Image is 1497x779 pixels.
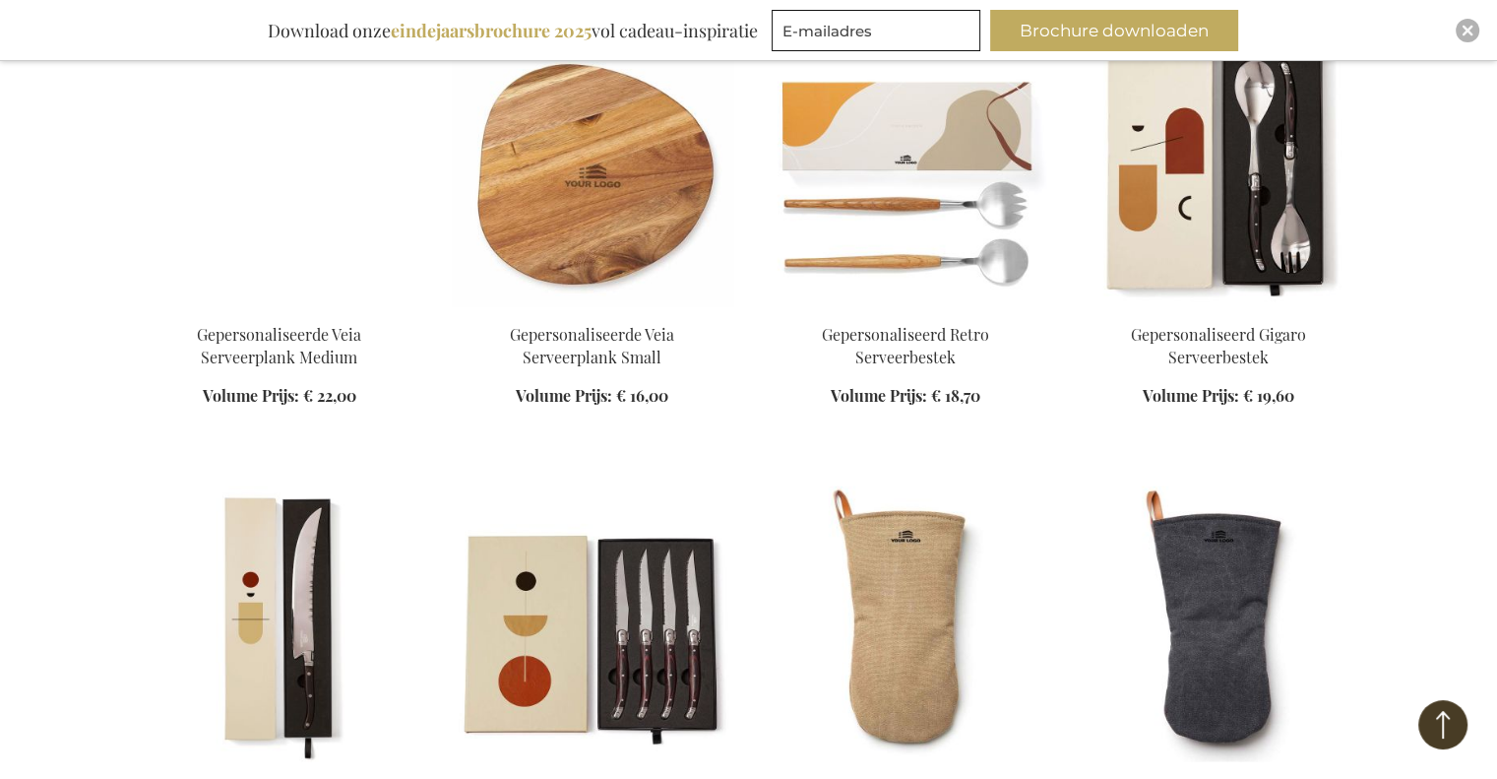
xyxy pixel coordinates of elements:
[831,384,927,405] span: Volume Prijs:
[516,384,668,407] a: Volume Prijs: € 16,00
[990,10,1238,51] button: Brochure downloaden
[510,323,674,366] a: Gepersonaliseerde Veia Serveerplank Small
[1131,323,1306,366] a: Gepersonaliseerd Gigaro Serveerbestek
[1143,384,1239,405] span: Volume Prijs:
[391,19,592,42] b: eindejaarsbrochure 2025
[822,323,989,366] a: Gepersonaliseerd Retro Serveerbestek
[452,753,733,772] a: Personalised Gigaro Meat Knives
[1143,384,1294,407] a: Volume Prijs: € 19,60
[259,10,767,51] div: Download onze vol cadeau-inspiratie
[452,298,733,317] a: Personalised Veia Serving Board Small
[765,486,1046,761] img: Personalised Asado Oven Mit - Tan
[831,384,980,407] a: Volume Prijs: € 18,70
[1078,298,1359,317] a: Personalised Gigaro Serving Cutlery
[765,298,1046,317] a: Personalised Retro Serving Cutlery
[197,323,361,366] a: Gepersonaliseerde Veia Serveerplank Medium
[1462,25,1473,36] img: Close
[516,384,612,405] span: Volume Prijs:
[1078,31,1359,306] img: Personalised Gigaro Serving Cutlery
[203,384,356,407] a: Volume Prijs: € 22,00
[452,31,733,306] img: Personalised Veia Serving Board Small
[1456,19,1479,42] div: Close
[139,31,420,306] img: Personalised Veia Serving Board Medium
[139,753,420,772] a: Personalised Gigaro Champagne Saber
[1078,486,1359,761] img: Personalised Asado Oven Mit - Black
[616,384,668,405] span: € 16,00
[139,298,420,317] a: Personalised Veia Serving Board Medium
[203,384,299,405] span: Volume Prijs:
[772,10,986,57] form: marketing offers and promotions
[765,753,1046,772] a: Personalised Asado Oven Mit - Tan
[772,10,980,51] input: E-mailadres
[139,486,420,761] img: Personalised Gigaro Champagne Saber
[1078,753,1359,772] a: Personalised Asado Oven Mit - Black
[303,384,356,405] span: € 22,00
[1243,384,1294,405] span: € 19,60
[452,486,733,761] img: Personalised Gigaro Meat Knives
[765,31,1046,306] img: Personalised Retro Serving Cutlery
[931,384,980,405] span: € 18,70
